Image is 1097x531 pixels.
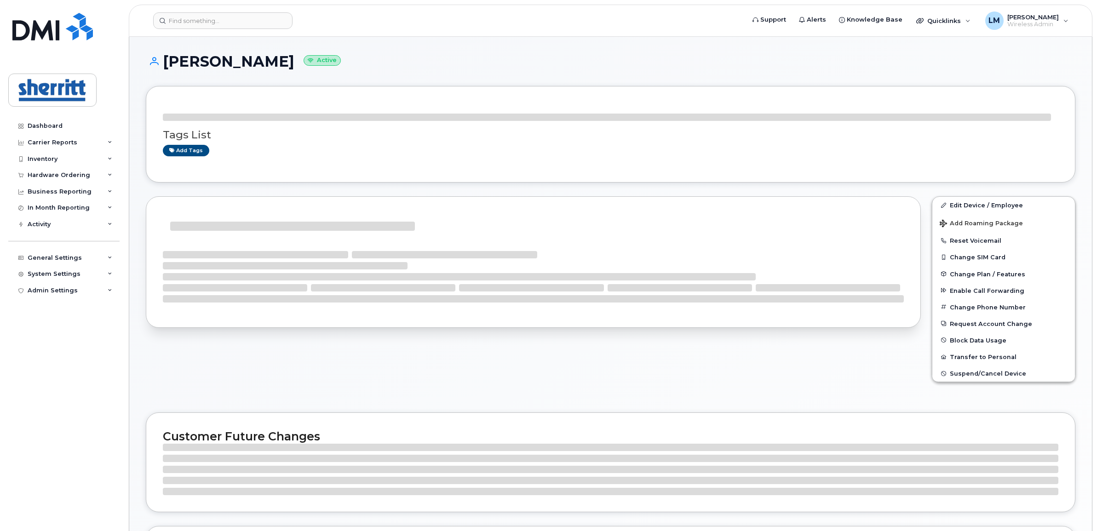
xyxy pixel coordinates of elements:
[163,145,209,156] a: Add tags
[932,197,1075,213] a: Edit Device / Employee
[932,249,1075,265] button: Change SIM Card
[950,287,1024,294] span: Enable Call Forwarding
[940,220,1023,228] span: Add Roaming Package
[932,213,1075,232] button: Add Roaming Package
[932,266,1075,282] button: Change Plan / Features
[932,348,1075,365] button: Transfer to Personal
[932,315,1075,332] button: Request Account Change
[932,332,1075,348] button: Block Data Usage
[932,299,1075,315] button: Change Phone Number
[163,129,1058,141] h3: Tags List
[932,232,1075,249] button: Reset Voicemail
[950,370,1026,377] span: Suspend/Cancel Device
[932,282,1075,299] button: Enable Call Forwarding
[146,53,1075,69] h1: [PERSON_NAME]
[304,55,341,66] small: Active
[950,270,1025,277] span: Change Plan / Features
[932,365,1075,382] button: Suspend/Cancel Device
[163,429,1058,443] h2: Customer Future Changes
